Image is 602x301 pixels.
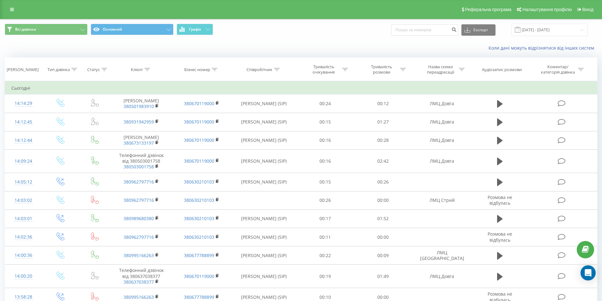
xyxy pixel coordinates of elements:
div: 14:09:24 [11,155,36,167]
a: 380670119000 [184,100,214,106]
a: 380677788899 [184,252,214,258]
span: Розмова не відбулась [488,194,512,206]
div: 14:00:20 [11,270,36,282]
div: 14:03:02 [11,194,36,207]
td: 00:24 [296,94,354,113]
button: Основний [91,24,173,35]
div: 14:12:45 [11,116,36,128]
a: 380995166263 [124,252,154,258]
td: [PERSON_NAME] (SIP) [232,246,296,265]
span: Налаштування профілю [522,7,572,12]
div: Назва схеми переадресації [423,64,457,75]
td: ЛМЦ Довга [412,131,472,149]
span: Вихід [582,7,593,12]
td: ЛМЦ Довга [412,94,472,113]
td: 02:42 [354,149,412,173]
button: Графік [177,24,213,35]
td: [PERSON_NAME] (SIP) [232,228,296,246]
span: Всі дзвінки [15,27,36,32]
div: 14:12:44 [11,134,36,147]
span: Графік [189,27,201,32]
a: 380677788899 [184,294,214,300]
div: Клієнт [131,67,143,72]
div: Бізнес номер [184,67,210,72]
a: 380670119000 [184,158,214,164]
div: Співробітник [246,67,272,72]
input: Пошук за номером [391,24,458,36]
button: Експорт [461,24,496,36]
td: Сьогодні [5,82,597,94]
td: 00:00 [354,191,412,209]
td: 00:17 [296,209,354,228]
td: [PERSON_NAME] (SIP) [232,131,296,149]
td: ЛМЦ Стрий [412,191,472,209]
div: 14:02:36 [11,231,36,243]
a: Коли дані можуть відрізнятися вiд інших систем [489,45,597,51]
div: Open Intercom Messenger [581,265,596,280]
a: 380670119000 [184,119,214,125]
a: 380962797716 [124,197,154,203]
td: ЛМЦ Довга [412,149,472,173]
a: 380673133197 [124,140,154,146]
div: Коментар/категорія дзвінка [539,64,576,75]
td: 01:27 [354,113,412,131]
td: 01:49 [354,265,412,288]
span: Розмова не відбулась [488,231,512,243]
td: [PERSON_NAME] [111,94,171,113]
div: 14:00:36 [11,249,36,262]
td: [PERSON_NAME] (SIP) [232,94,296,113]
td: [PERSON_NAME] [111,131,171,149]
div: Аудіозапис розмови [482,67,522,72]
td: ЛМЦ Довга [412,113,472,131]
a: 380962797716 [124,179,154,185]
a: 380670119000 [184,137,214,143]
a: 380630210103 [184,197,214,203]
a: 380503001758 [124,164,154,170]
td: 00:26 [354,173,412,191]
td: 00:28 [354,131,412,149]
a: 380989680380 [124,215,154,221]
div: 14:03:01 [11,213,36,225]
td: Телефонний дзвінок від 380503001758 [111,149,171,173]
div: Тривалість розмови [365,64,398,75]
td: Телефонний дзвінок від 380637038377 [111,265,171,288]
span: Реферальна програма [465,7,512,12]
td: 00:00 [354,228,412,246]
td: ЛМЦ [GEOGRAPHIC_DATA] [412,246,472,265]
td: 01:52 [354,209,412,228]
a: 380995166263 [124,294,154,300]
div: Тривалість очікування [307,64,341,75]
a: 380931942959 [124,119,154,125]
td: 00:26 [296,191,354,209]
td: 00:16 [296,131,354,149]
a: 380630210103 [184,215,214,221]
td: 00:12 [354,94,412,113]
td: 00:15 [296,113,354,131]
td: [PERSON_NAME] (SIP) [232,209,296,228]
a: 380630210103 [184,234,214,240]
td: [PERSON_NAME] (SIP) [232,149,296,173]
td: 00:15 [296,173,354,191]
div: [PERSON_NAME] [7,67,39,72]
div: Тип дзвінка [47,67,70,72]
td: 00:19 [296,265,354,288]
a: 380637038377 [124,279,154,285]
div: 14:05:12 [11,176,36,188]
div: Статус [87,67,100,72]
a: 380630210103 [184,179,214,185]
td: ЛМЦ Довга [412,265,472,288]
a: 380670119000 [184,273,214,279]
button: Всі дзвінки [5,24,88,35]
td: 00:09 [354,246,412,265]
td: [PERSON_NAME] (SIP) [232,265,296,288]
td: 00:22 [296,246,354,265]
div: 14:14:29 [11,97,36,110]
td: [PERSON_NAME] (SIP) [232,113,296,131]
td: 00:11 [296,228,354,246]
td: 00:16 [296,149,354,173]
a: 380962797716 [124,234,154,240]
a: 380501983910 [124,103,154,109]
td: [PERSON_NAME] (SIP) [232,173,296,191]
